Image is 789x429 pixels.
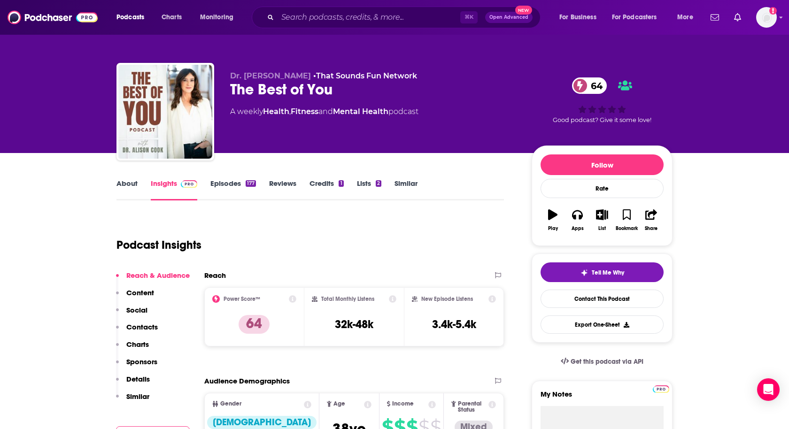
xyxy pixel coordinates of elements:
[612,11,657,24] span: For Podcasters
[116,179,138,200] a: About
[333,401,345,407] span: Age
[291,107,318,116] a: Fitness
[110,10,156,25] button: open menu
[116,392,149,409] button: Similar
[116,340,149,357] button: Charts
[269,179,296,200] a: Reviews
[421,296,473,302] h2: New Episode Listens
[239,315,270,334] p: 64
[541,315,664,334] button: Export One-Sheet
[394,179,418,200] a: Similar
[313,71,417,80] span: •
[653,385,669,393] img: Podchaser Pro
[707,9,723,25] a: Show notifications dropdown
[376,180,381,187] div: 2
[606,10,671,25] button: open menu
[193,10,246,25] button: open menu
[614,203,639,237] button: Bookmark
[151,179,197,200] a: InsightsPodchaser Pro
[553,10,608,25] button: open menu
[730,9,745,25] a: Show notifications dropdown
[204,271,226,280] h2: Reach
[230,106,418,117] div: A weekly podcast
[532,71,673,130] div: 64Good podcast? Give it some love!
[116,11,144,24] span: Podcasts
[541,262,664,282] button: tell me why sparkleTell Me Why
[246,180,256,187] div: 177
[489,15,528,20] span: Open Advanced
[8,8,98,26] img: Podchaser - Follow, Share and Rate Podcasts
[553,116,651,123] span: Good podcast? Give it some love!
[116,357,157,375] button: Sponsors
[118,65,212,159] img: The Best of You
[559,11,596,24] span: For Business
[592,269,624,276] span: Tell Me Why
[598,226,606,231] div: List
[116,322,158,340] button: Contacts
[548,226,558,231] div: Play
[126,288,154,297] p: Content
[392,401,414,407] span: Income
[756,7,777,28] img: User Profile
[162,11,182,24] span: Charts
[645,226,657,231] div: Share
[541,290,664,308] a: Contact This Podcast
[289,107,291,116] span: ,
[116,288,154,306] button: Content
[181,180,197,188] img: Podchaser Pro
[671,10,705,25] button: open menu
[485,12,533,23] button: Open AdvancedNew
[200,11,233,24] span: Monitoring
[653,384,669,393] a: Pro website
[541,154,664,175] button: Follow
[230,71,311,80] span: Dr. [PERSON_NAME]
[572,77,607,94] a: 64
[590,203,614,237] button: List
[565,203,589,237] button: Apps
[116,375,150,392] button: Details
[333,107,388,116] a: Mental Health
[155,10,187,25] a: Charts
[458,401,487,413] span: Parental Status
[126,392,149,401] p: Similar
[639,203,664,237] button: Share
[204,376,290,385] h2: Audience Demographics
[126,271,190,280] p: Reach & Audience
[224,296,260,302] h2: Power Score™
[220,401,241,407] span: Gender
[116,271,190,288] button: Reach & Audience
[541,390,664,406] label: My Notes
[116,238,201,252] h1: Podcast Insights
[580,269,588,276] img: tell me why sparkle
[210,179,256,200] a: Episodes177
[677,11,693,24] span: More
[263,107,289,116] a: Health
[357,179,381,200] a: Lists2
[318,107,333,116] span: and
[116,306,147,323] button: Social
[432,317,476,331] h3: 3.4k-5.4k
[261,7,549,28] div: Search podcasts, credits, & more...
[616,226,638,231] div: Bookmark
[278,10,460,25] input: Search podcasts, credits, & more...
[126,357,157,366] p: Sponsors
[541,203,565,237] button: Play
[553,350,651,373] a: Get this podcast via API
[541,179,664,198] div: Rate
[126,375,150,383] p: Details
[460,11,478,23] span: ⌘ K
[572,226,584,231] div: Apps
[757,378,780,401] div: Open Intercom Messenger
[769,7,777,15] svg: Add a profile image
[207,416,317,429] div: [DEMOGRAPHIC_DATA]
[571,358,643,366] span: Get this podcast via API
[126,306,147,314] p: Social
[321,296,374,302] h2: Total Monthly Listens
[335,317,373,331] h3: 32k-48k
[339,180,343,187] div: 1
[126,322,158,331] p: Contacts
[756,7,777,28] span: Logged in as heidi.egloff
[316,71,417,80] a: That Sounds Fun Network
